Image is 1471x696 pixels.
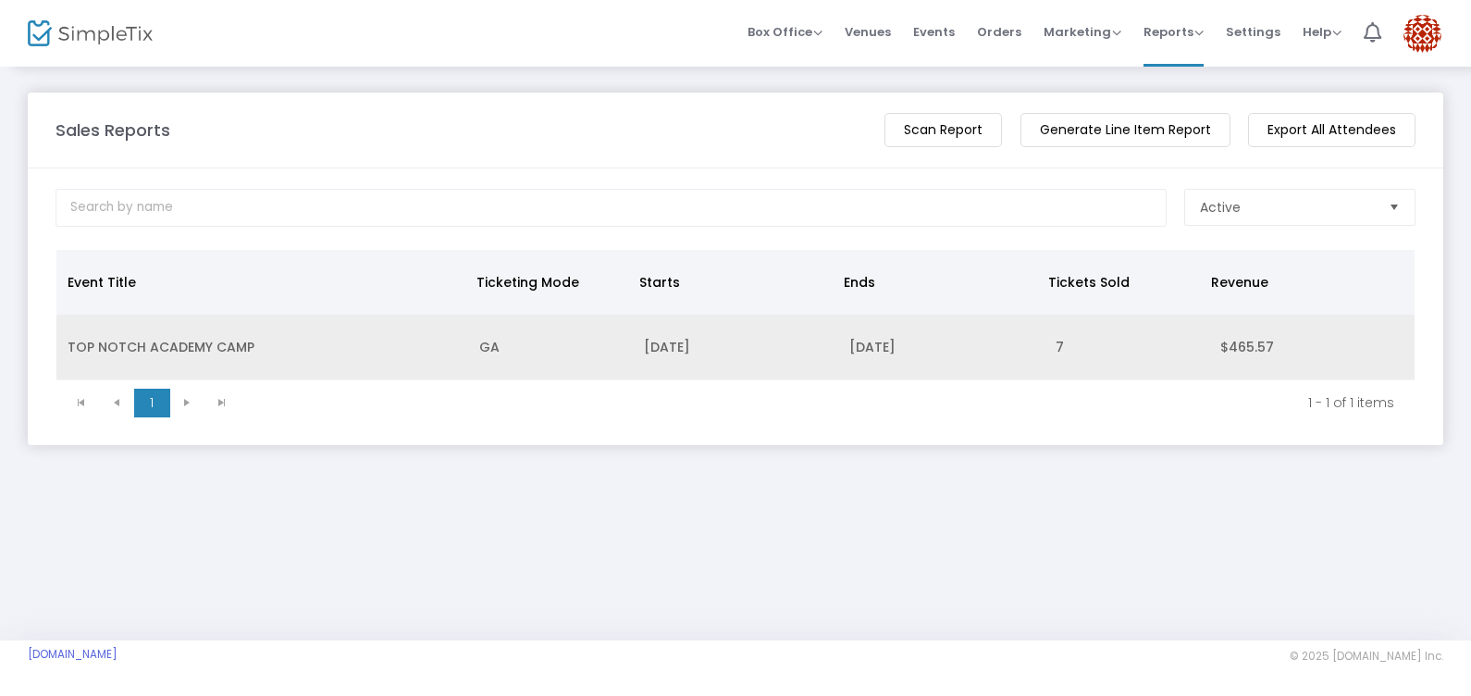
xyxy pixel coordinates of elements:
[56,315,468,380] td: TOP NOTCH ACADEMY CAMP
[1037,250,1201,315] th: Tickets Sold
[253,393,1394,412] kendo-pager-info: 1 - 1 of 1 items
[1303,23,1341,41] span: Help
[633,315,838,380] td: [DATE]
[1045,315,1209,380] td: 7
[1226,8,1280,56] span: Settings
[465,250,629,315] th: Ticketing Mode
[977,8,1021,56] span: Orders
[468,315,633,380] td: GA
[1290,649,1443,664] span: © 2025 [DOMAIN_NAME] Inc.
[838,315,1044,380] td: [DATE]
[1209,315,1415,380] td: $465.57
[1143,23,1204,41] span: Reports
[884,113,1002,147] m-button: Scan Report
[56,250,1415,380] div: Data table
[1200,198,1241,217] span: Active
[1248,113,1415,147] m-button: Export All Attendees
[628,250,833,315] th: Starts
[1211,273,1268,292] span: Revenue
[56,250,465,315] th: Event Title
[134,389,169,416] span: Page 1
[1381,190,1407,225] button: Select
[833,250,1037,315] th: Ends
[1044,23,1121,41] span: Marketing
[28,647,117,662] a: [DOMAIN_NAME]
[56,189,1167,227] input: Search by name
[845,8,891,56] span: Venues
[748,23,822,41] span: Box Office
[56,118,170,143] m-panel-title: Sales Reports
[1020,113,1230,147] m-button: Generate Line Item Report
[913,8,955,56] span: Events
